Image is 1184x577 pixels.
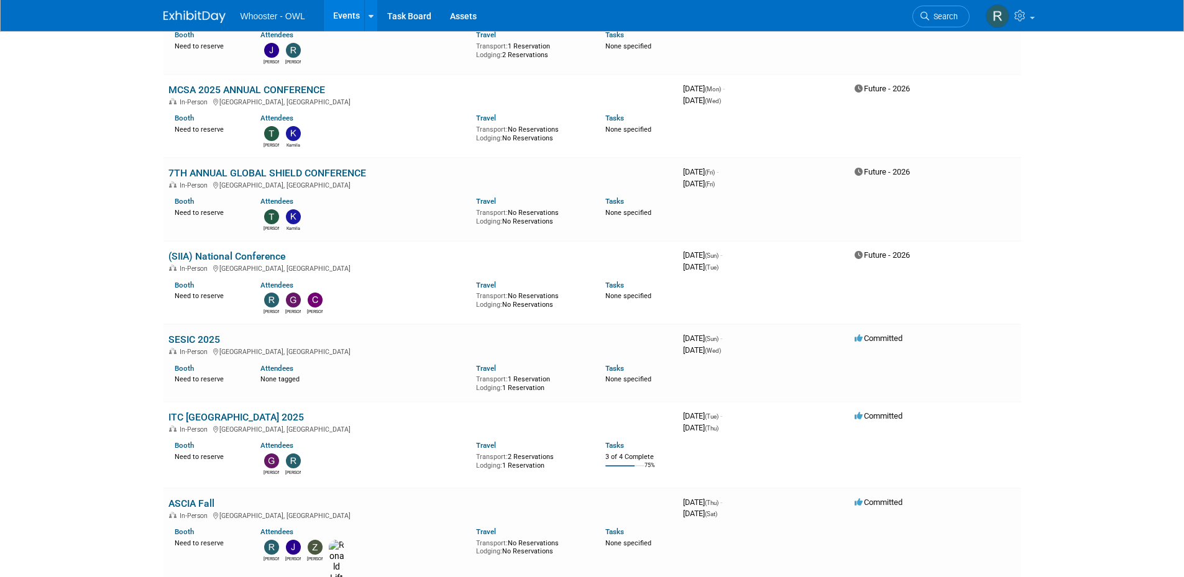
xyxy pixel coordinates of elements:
[168,167,366,179] a: 7TH ANNUAL GLOBAL SHIELD CONFERENCE
[476,281,496,289] a: Travel
[175,527,194,536] a: Booth
[175,281,194,289] a: Booth
[683,334,722,343] span: [DATE]
[260,281,293,289] a: Attendees
[720,497,722,507] span: -
[476,206,587,225] div: No Reservations No Reservations
[260,527,293,536] a: Attendees
[286,126,301,141] img: Kamila Castaneda
[683,167,718,176] span: [DATE]
[683,96,721,105] span: [DATE]
[260,30,293,39] a: Attendees
[476,292,508,300] span: Transport:
[705,264,718,271] span: (Tue)
[476,209,508,217] span: Transport:
[180,181,211,189] span: In-Person
[476,384,502,392] span: Lodging:
[705,413,718,420] span: (Tue)
[168,179,673,189] div: [GEOGRAPHIC_DATA], [GEOGRAPHIC_DATA]
[175,30,194,39] a: Booth
[855,334,902,343] span: Committed
[605,527,624,536] a: Tasks
[264,307,279,315] div: Richard Spradley
[175,123,242,134] div: Need to reserve
[264,141,279,148] div: Travis Dykes
[605,375,651,383] span: None specified
[705,181,715,188] span: (Fri)
[169,425,177,432] img: In-Person Event
[169,512,177,518] img: In-Person Event
[705,335,718,342] span: (Sun)
[180,265,211,273] span: In-Person
[241,11,305,21] span: Whooster - OWL
[605,30,624,39] a: Tasks
[929,12,958,21] span: Search
[683,250,722,260] span: [DATE]
[476,125,508,134] span: Transport:
[476,364,496,373] a: Travel
[705,425,718,432] span: (Thu)
[683,84,725,93] span: [DATE]
[175,197,194,206] a: Booth
[168,263,673,273] div: [GEOGRAPHIC_DATA], [GEOGRAPHIC_DATA]
[683,509,717,518] span: [DATE]
[308,540,323,555] img: Zach Artz
[476,134,502,142] span: Lodging:
[683,179,715,188] span: [DATE]
[645,462,655,479] td: 75%
[476,450,587,470] div: 2 Reservations 1 Reservation
[175,40,242,51] div: Need to reserve
[168,510,673,520] div: [GEOGRAPHIC_DATA], [GEOGRAPHIC_DATA]
[855,250,910,260] span: Future - 2026
[264,43,279,58] img: James Justus
[163,11,226,23] img: ExhibitDay
[264,293,279,307] img: Richard Spradley
[476,40,587,59] div: 1 Reservation 2 Reservations
[476,537,587,556] div: No Reservations No Reservations
[260,114,293,122] a: Attendees
[705,511,717,517] span: (Sat)
[605,125,651,134] span: None specified
[705,347,721,354] span: (Wed)
[476,30,496,39] a: Travel
[286,293,301,307] img: Gary LaFond
[264,209,279,224] img: Travis Dykes
[307,555,323,562] div: Zach Artz
[175,537,242,548] div: Need to reserve
[286,209,301,224] img: Kamila Castaneda
[285,307,301,315] div: Gary LaFond
[605,114,624,122] a: Tasks
[605,209,651,217] span: None specified
[683,345,721,355] span: [DATE]
[705,252,718,259] span: (Sun)
[175,289,242,301] div: Need to reserve
[175,364,194,373] a: Booth
[175,450,242,461] div: Need to reserve
[683,411,722,420] span: [DATE]
[169,265,177,271] img: In-Person Event
[286,43,301,58] img: Robert Dugan
[605,42,651,50] span: None specified
[264,224,279,232] div: Travis Dykes
[605,539,651,547] span: None specified
[285,141,301,148] div: Kamila Castaneda
[260,441,293,450] a: Attendees
[476,42,508,50] span: Transport:
[180,98,211,106] span: In-Person
[285,468,301,476] div: Richard Spradley
[476,289,587,309] div: No Reservations No Reservations
[286,453,301,468] img: Richard Spradley
[264,58,279,65] div: James Justus
[476,375,508,383] span: Transport:
[705,169,715,176] span: (Fri)
[168,424,673,434] div: [GEOGRAPHIC_DATA], [GEOGRAPHIC_DATA]
[180,348,211,356] span: In-Person
[720,334,722,343] span: -
[855,84,910,93] span: Future - 2026
[476,373,587,392] div: 1 Reservation 1 Reservation
[476,217,502,225] span: Lodging:
[175,206,242,217] div: Need to reserve
[855,497,902,507] span: Committed
[264,555,279,562] div: Richard Spradley
[169,98,177,104] img: In-Person Event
